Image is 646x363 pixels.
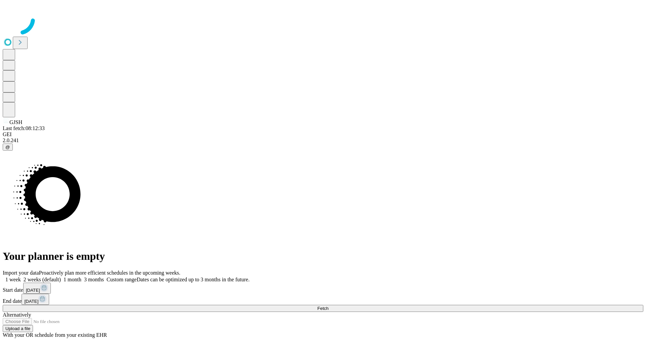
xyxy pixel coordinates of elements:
[26,288,40,293] span: [DATE]
[137,277,249,282] span: Dates can be optimized up to 3 months in the future.
[84,277,104,282] span: 3 months
[5,277,21,282] span: 1 week
[107,277,137,282] span: Custom range
[22,294,49,305] button: [DATE]
[9,119,22,125] span: GJSH
[3,270,39,276] span: Import your data
[3,312,31,318] span: Alternatively
[3,283,643,294] div: Start date
[3,305,643,312] button: Fetch
[24,277,61,282] span: 2 weeks (default)
[3,294,643,305] div: End date
[23,283,51,294] button: [DATE]
[3,144,13,151] button: @
[39,270,180,276] span: Proactively plan more efficient schedules in the upcoming weeks.
[317,306,328,311] span: Fetch
[24,299,38,304] span: [DATE]
[3,250,643,263] h1: Your planner is empty
[64,277,81,282] span: 1 month
[3,125,45,131] span: Last fetch: 08:12:33
[3,137,643,144] div: 2.0.241
[5,145,10,150] span: @
[3,332,107,338] span: With your OR schedule from your existing EHR
[3,325,33,332] button: Upload a file
[3,131,643,137] div: GEI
